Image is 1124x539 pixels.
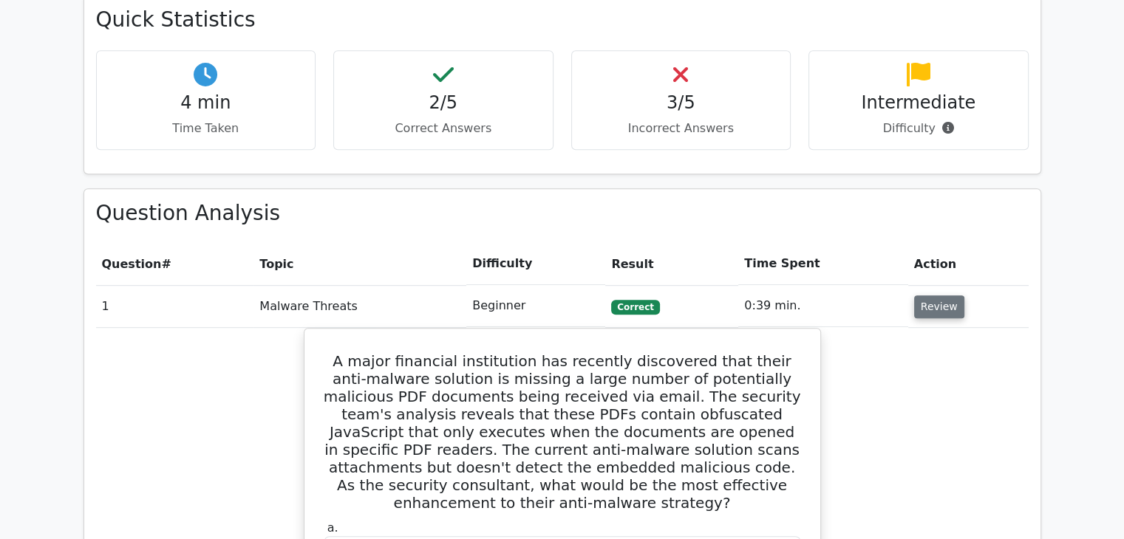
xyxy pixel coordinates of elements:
[466,243,605,285] th: Difficulty
[466,285,605,327] td: Beginner
[738,243,907,285] th: Time Spent
[109,92,304,114] h4: 4 min
[914,295,964,318] button: Review
[102,257,162,271] span: Question
[327,521,338,535] span: a.
[96,7,1029,32] h3: Quick Statistics
[611,300,659,315] span: Correct
[253,285,466,327] td: Malware Threats
[584,120,779,137] p: Incorrect Answers
[908,243,1029,285] th: Action
[96,201,1029,226] h3: Question Analysis
[253,243,466,285] th: Topic
[821,120,1016,137] p: Difficulty
[346,92,541,114] h4: 2/5
[109,120,304,137] p: Time Taken
[738,285,907,327] td: 0:39 min.
[821,92,1016,114] h4: Intermediate
[322,352,803,512] h5: A major financial institution has recently discovered that their anti-malware solution is missing...
[605,243,738,285] th: Result
[96,243,254,285] th: #
[346,120,541,137] p: Correct Answers
[96,285,254,327] td: 1
[584,92,779,114] h4: 3/5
